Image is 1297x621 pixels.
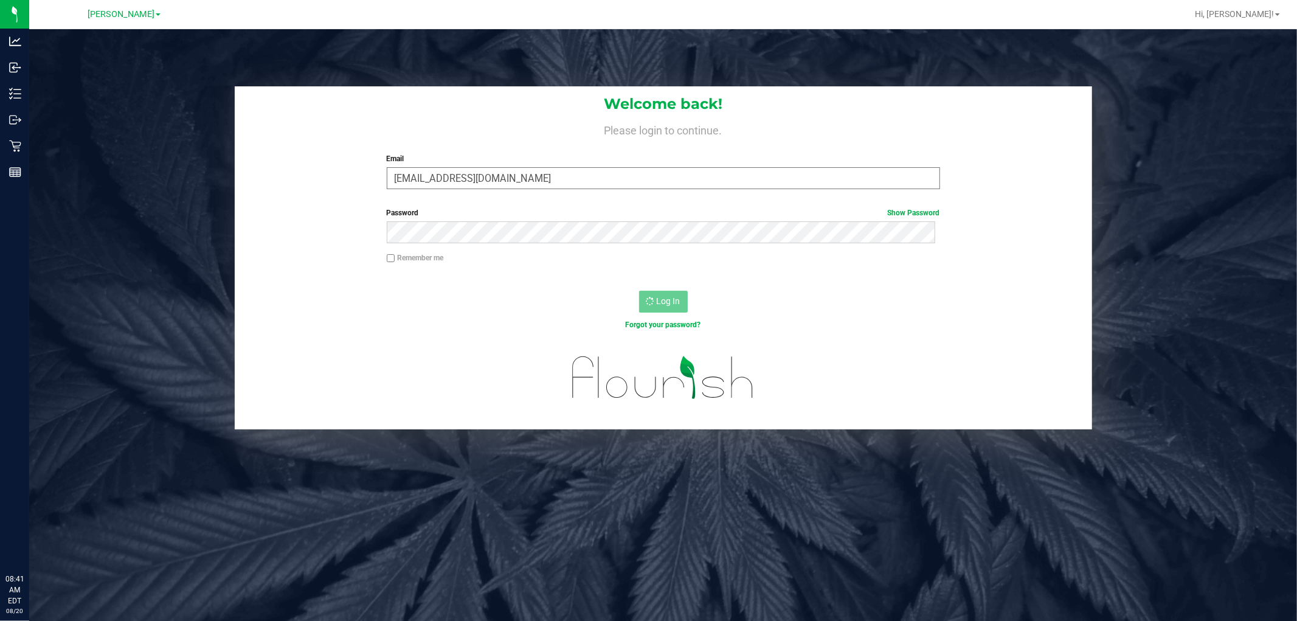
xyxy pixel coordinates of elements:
[387,153,940,164] label: Email
[626,321,701,329] a: Forgot your password?
[9,166,21,178] inline-svg: Reports
[235,96,1092,112] h1: Welcome back!
[387,209,419,217] span: Password
[9,114,21,126] inline-svg: Outbound
[9,88,21,100] inline-svg: Inventory
[888,209,940,217] a: Show Password
[5,574,24,606] p: 08:41 AM EDT
[387,254,395,263] input: Remember me
[1195,9,1274,19] span: Hi, [PERSON_NAME]!
[5,606,24,616] p: 08/20
[235,122,1092,136] h4: Please login to continue.
[657,296,680,306] span: Log In
[9,140,21,152] inline-svg: Retail
[88,9,154,19] span: [PERSON_NAME]
[9,61,21,74] inline-svg: Inbound
[387,252,444,263] label: Remember me
[639,291,688,313] button: Log In
[556,343,770,412] img: flourish_logo.svg
[9,35,21,47] inline-svg: Analytics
